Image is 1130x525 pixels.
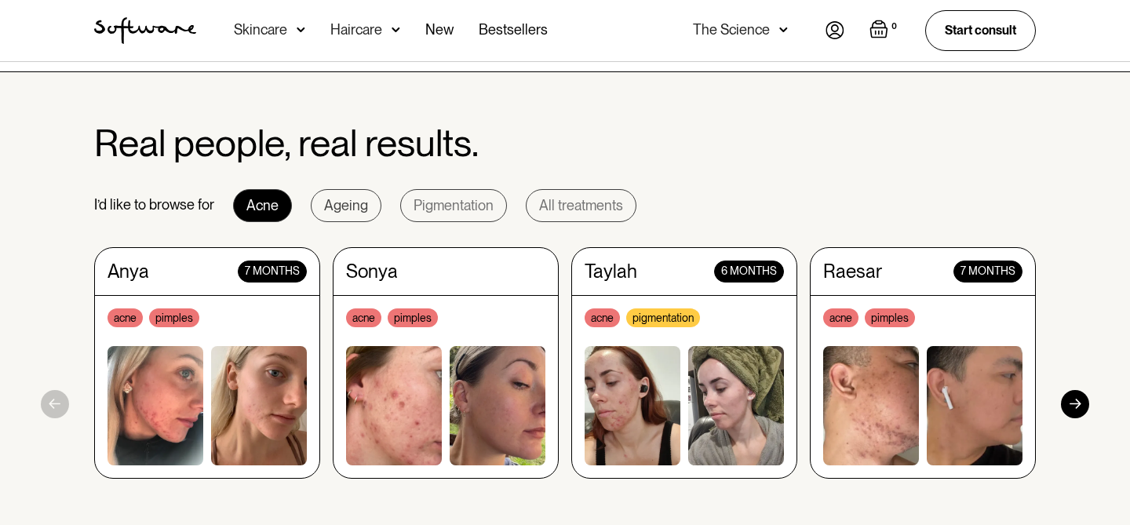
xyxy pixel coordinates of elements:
[238,261,307,283] div: 7 months
[626,308,700,327] div: pigmentation
[392,22,400,38] img: arrow down
[297,22,305,38] img: arrow down
[346,346,442,465] img: woman with acne
[346,261,398,283] div: Sonya
[94,122,479,164] h2: Real people, real results.
[585,261,637,283] div: Taylah
[693,22,770,38] div: The Science
[108,308,143,327] div: acne
[869,20,900,42] a: Open empty cart
[925,10,1036,50] a: Start consult
[246,198,279,213] div: Acne
[388,308,438,327] div: pimples
[585,308,620,327] div: acne
[414,198,494,213] div: Pigmentation
[865,308,915,327] div: pimples
[585,346,680,465] img: woman with acne
[888,20,900,34] div: 0
[688,346,784,465] img: woman without acne
[234,22,287,38] div: Skincare
[149,308,199,327] div: pimples
[450,346,545,465] img: woman without acne
[823,308,858,327] div: acne
[108,346,203,465] img: woman with acne
[779,22,788,38] img: arrow down
[324,198,368,213] div: Ageing
[346,308,381,327] div: acne
[927,346,1022,465] img: boy without acne
[94,17,196,44] img: Software Logo
[539,198,623,213] div: All treatments
[823,261,882,283] div: Raesar
[211,346,307,465] img: woman without acne
[823,346,919,465] img: boy with acne
[330,22,382,38] div: Haircare
[108,261,149,283] div: Anya
[953,261,1022,283] div: 7 months
[94,17,196,44] a: home
[714,261,784,283] div: 6 months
